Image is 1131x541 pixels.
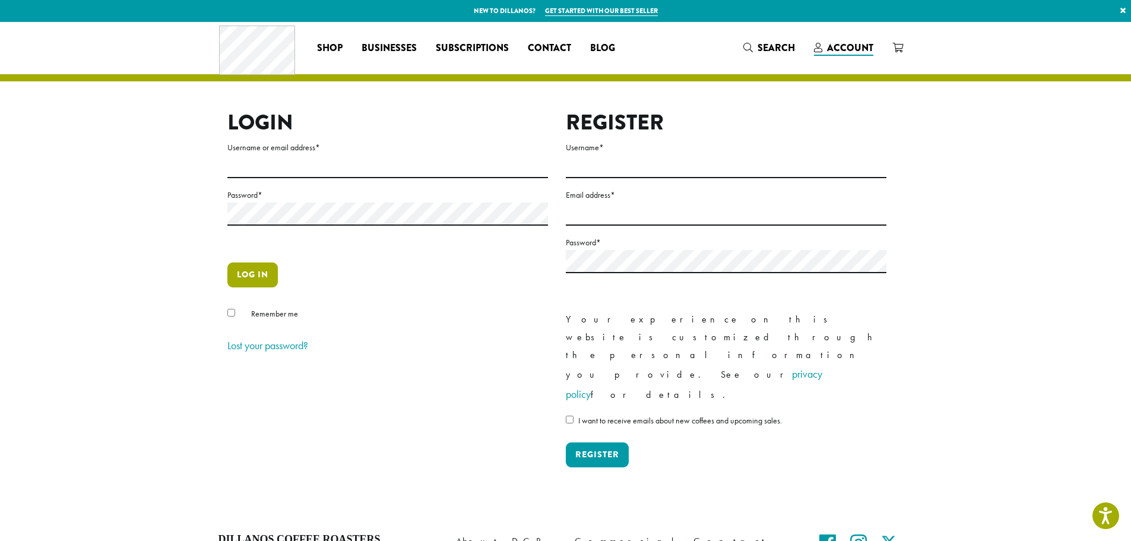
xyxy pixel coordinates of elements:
a: privacy policy [566,367,822,401]
button: Log in [227,262,278,287]
span: Shop [317,41,343,56]
span: Remember me [251,308,298,319]
label: Password [227,188,548,203]
span: Account [827,41,873,55]
p: Your experience on this website is customized through the personal information you provide. See o... [566,311,886,404]
button: Register [566,442,629,467]
label: Username [566,140,886,155]
span: I want to receive emails about new coffees and upcoming sales. [578,415,782,426]
a: Shop [308,39,352,58]
span: Blog [590,41,615,56]
label: Username or email address [227,140,548,155]
h2: Register [566,110,886,135]
h2: Login [227,110,548,135]
input: I want to receive emails about new coffees and upcoming sales. [566,416,574,423]
span: Subscriptions [436,41,509,56]
a: Lost your password? [227,338,308,352]
span: Search [758,41,795,55]
span: Businesses [362,41,417,56]
a: Get started with our best seller [545,6,658,16]
span: Contact [528,41,571,56]
label: Password [566,235,886,250]
a: Search [734,38,804,58]
label: Email address [566,188,886,203]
